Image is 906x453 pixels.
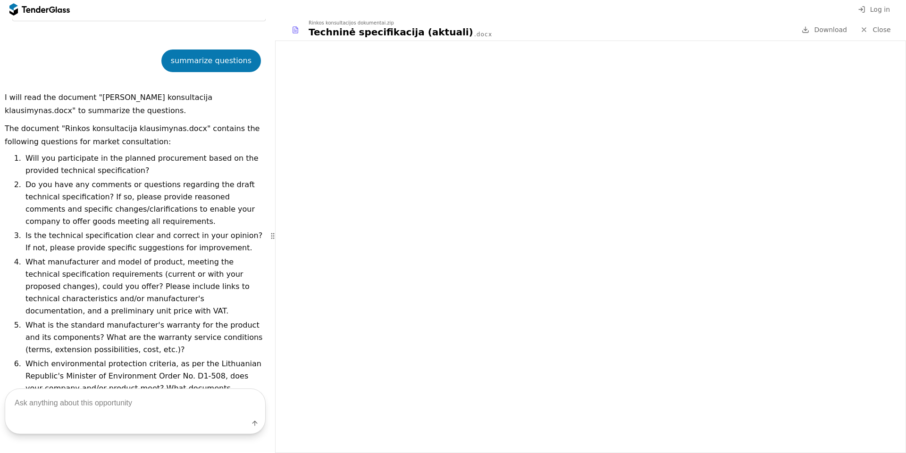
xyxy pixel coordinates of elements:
[5,122,266,148] p: The document "Rinkos konsultacija klausimynas.docx" contains the following questions for market c...
[24,179,266,228] li: Do you have any comments or questions regarding the draft technical specification? If so, please ...
[24,230,266,254] li: Is the technical specification clear and correct in your opinion? If not, please provide specific...
[309,21,394,25] div: Rinkos konsultacijos dokumentai.zip
[5,91,266,117] p: I will read the document "[PERSON_NAME] konsultacija klausimynas.docx" to summarize the questions.
[814,26,847,33] span: Download
[24,358,266,419] li: Which environmental protection criteria, as per the Lithuanian Republic's Minister of Environment...
[24,319,266,356] li: What is the standard manufacturer's warranty for the product and its components? What are the war...
[171,54,252,67] div: summarize questions
[474,31,492,39] div: .docx
[309,25,473,39] div: Techninė specifikacija (aktuali)
[855,24,897,36] a: Close
[799,24,850,36] a: Download
[870,6,890,13] span: Log in
[24,152,266,177] li: Will you participate in the planned procurement based on the provided technical specification?
[855,4,893,16] button: Log in
[872,26,890,33] span: Close
[24,256,266,317] li: What manufacturer and model of product, meeting the technical specification requirements (current...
